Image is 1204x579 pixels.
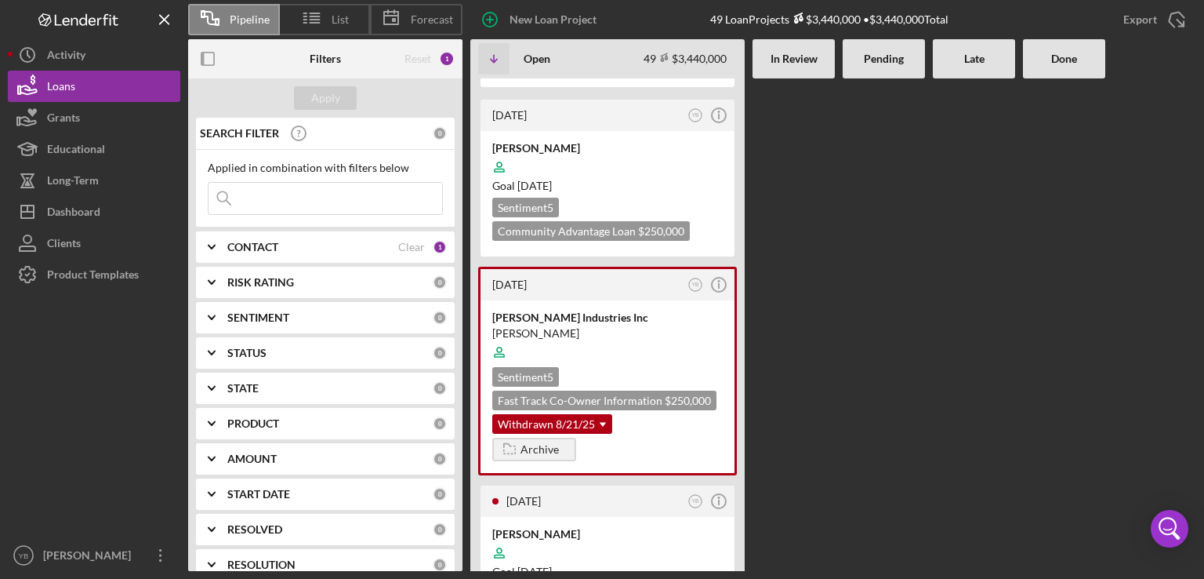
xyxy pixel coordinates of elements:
b: AMOUNT [227,453,277,465]
b: Open [524,53,550,65]
div: Apply [311,86,340,110]
div: Open Intercom Messenger [1151,510,1188,548]
div: Archive [520,438,559,461]
div: 49 $3,440,000 [644,52,727,65]
div: Clients [47,228,81,263]
b: In Review [771,53,818,65]
div: Dashboard [47,196,100,231]
b: RISK RATING [227,276,294,289]
button: YB [685,491,706,512]
span: $250,000 [638,224,684,238]
b: Filters [310,53,341,65]
div: Sentiment 5 [492,367,559,387]
div: $3,440,000 [789,13,861,26]
button: Archive [492,438,576,461]
button: YB[PERSON_NAME] [8,540,180,571]
div: 0 [433,126,447,140]
text: YB [692,282,699,287]
div: Educational [47,133,105,169]
div: Fast Track Co-Owner Information $250,000 [492,391,716,410]
b: STATUS [227,347,267,359]
b: SEARCH FILTER [200,127,279,140]
button: YB [685,275,706,296]
time: 10/05/2025 [517,179,552,192]
div: Grants [47,102,80,137]
div: Activity [47,39,85,75]
button: Product Templates [8,259,180,290]
button: YB [685,105,706,126]
b: RESOLUTION [227,559,296,571]
button: Activity [8,39,180,71]
time: 10/20/2025 [517,565,552,578]
text: YB [19,552,29,560]
div: 0 [433,311,447,325]
div: 49 Loan Projects • $3,440,000 Total [710,13,948,26]
b: CONTACT [227,241,278,253]
button: Grants [8,102,180,133]
button: New Loan Project [470,4,612,35]
div: 0 [433,346,447,360]
div: Sentiment 5 [492,198,559,217]
button: Loans [8,71,180,102]
time: 2025-08-21 18:47 [492,278,527,291]
time: 2025-08-21 19:03 [492,108,527,122]
div: 1 [433,240,447,254]
b: RESOLVED [227,523,282,536]
text: YB [692,112,699,118]
div: Export [1123,4,1157,35]
div: Clear [398,241,425,253]
button: Clients [8,228,180,259]
button: Apply [294,86,357,110]
span: Goal [492,179,552,192]
a: [DATE]YB[PERSON_NAME] Industries Inc[PERSON_NAME]Sentiment5Fast Track Co-Owner Information $250,0... [478,267,737,475]
div: 0 [433,275,447,289]
div: Community Advantage Loan [492,221,690,241]
div: Applied in combination with filters below [208,162,443,174]
a: [DATE]YB[PERSON_NAME]Goal [DATE]Sentiment5Community Advantage Loan $250,000 [478,97,737,259]
div: Product Templates [47,259,139,294]
div: 0 [433,417,447,431]
button: Dashboard [8,196,180,228]
button: Export [1108,4,1196,35]
div: [PERSON_NAME] Industries Inc [492,310,723,326]
span: Forecast [411,13,453,26]
b: START DATE [227,488,290,501]
div: Withdrawn 8/21/25 [492,414,612,434]
time: 2025-08-21 13:48 [506,494,541,508]
b: Late [964,53,985,65]
b: Pending [864,53,904,65]
button: Educational [8,133,180,165]
div: Loans [47,71,75,106]
div: Reset [404,53,431,65]
span: Pipeline [230,13,270,26]
div: 0 [433,558,447,572]
div: New Loan Project [510,4,597,35]
div: [PERSON_NAME] [39,540,141,575]
div: [PERSON_NAME] [492,526,723,542]
div: 0 [433,523,447,537]
div: [PERSON_NAME] [492,326,723,341]
b: Done [1051,53,1077,65]
div: Long-Term [47,165,99,200]
b: SENTIMENT [227,311,289,324]
div: 0 [433,452,447,466]
div: 0 [433,381,447,395]
div: 1 [439,51,455,67]
span: Goal [492,565,552,578]
span: List [332,13,349,26]
div: [PERSON_NAME] [492,140,723,156]
button: Long-Term [8,165,180,196]
div: 0 [433,487,447,501]
text: YB [692,498,699,504]
b: STATE [227,382,259,395]
b: PRODUCT [227,417,279,430]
